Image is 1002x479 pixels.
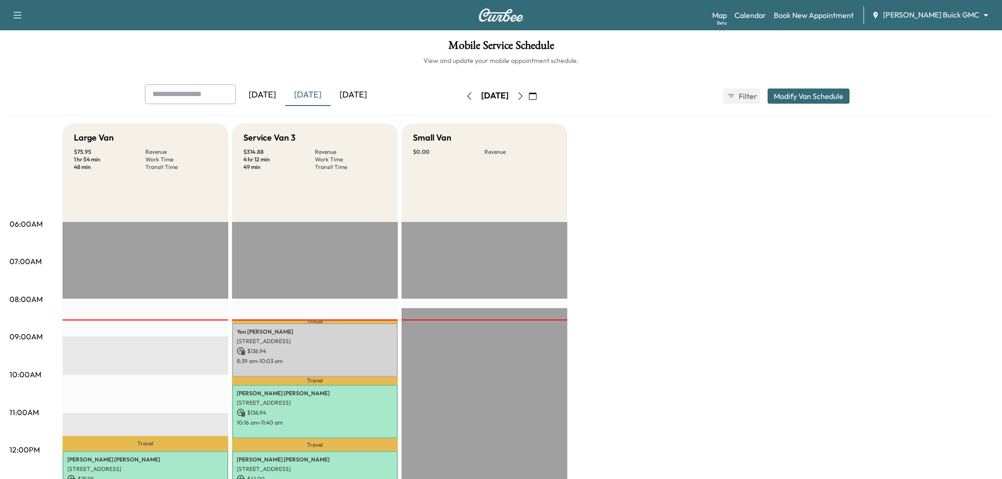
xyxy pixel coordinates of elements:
[243,131,295,144] h5: Service Van 3
[9,40,993,56] h1: Mobile Service Schedule
[717,19,727,27] div: Beta
[232,377,398,385] p: Travel
[723,89,760,104] button: Filter
[243,163,315,171] p: 49 min
[9,293,43,305] p: 08:00AM
[237,419,393,426] p: 10:16 am - 11:40 am
[478,9,524,22] img: Curbee Logo
[315,156,386,163] p: Work Time
[712,9,727,21] a: MapBeta
[9,369,41,380] p: 10:00AM
[67,465,224,473] p: [STREET_ADDRESS]
[237,328,393,336] p: Yon [PERSON_NAME]
[315,148,386,156] p: Revenue
[145,163,217,171] p: Transit Time
[243,156,315,163] p: 4 hr 12 min
[413,148,484,156] p: $ 0.00
[9,331,43,342] p: 09:00AM
[237,465,393,473] p: [STREET_ADDRESS]
[237,357,393,365] p: 8:39 am - 10:03 am
[9,218,43,230] p: 06:00AM
[315,163,386,171] p: Transit Time
[484,148,556,156] p: Revenue
[74,131,114,144] h5: Large Van
[63,436,228,451] p: Travel
[413,131,451,144] h5: Small Van
[237,347,393,355] p: $ 136.94
[145,156,217,163] p: Work Time
[481,90,509,102] div: [DATE]
[232,438,398,451] p: Travel
[67,456,224,463] p: [PERSON_NAME] [PERSON_NAME]
[9,444,40,455] p: 12:00PM
[734,9,766,21] a: Calendar
[237,456,393,463] p: [PERSON_NAME] [PERSON_NAME]
[331,84,376,106] div: [DATE]
[285,84,331,106] div: [DATE]
[739,90,756,102] span: Filter
[9,56,993,65] h6: View and update your mobile appointment schedule.
[883,9,979,20] span: [PERSON_NAME] Buick GMC
[240,84,285,106] div: [DATE]
[74,156,145,163] p: 1 hr 54 min
[145,148,217,156] p: Revenue
[237,408,393,417] p: $ 136.94
[774,9,854,21] a: Book New Appointment
[237,337,393,345] p: [STREET_ADDRESS]
[74,163,145,171] p: 48 min
[232,320,398,323] p: Travel
[9,407,39,418] p: 11:00AM
[237,399,393,407] p: [STREET_ADDRESS]
[237,390,393,397] p: [PERSON_NAME] [PERSON_NAME]
[74,148,145,156] p: $ 75.95
[9,256,42,267] p: 07:00AM
[768,89,850,104] button: Modify Van Schedule
[243,148,315,156] p: $ 314.88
